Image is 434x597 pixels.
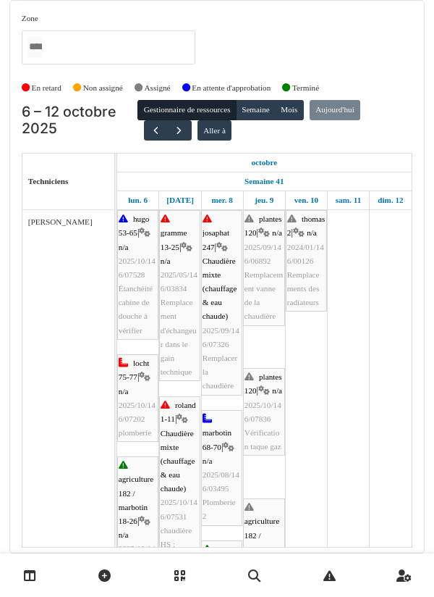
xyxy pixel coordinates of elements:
[287,214,325,237] span: thomas 2
[28,217,93,226] span: [PERSON_NAME]
[291,191,323,209] a: 10 octobre 2025
[203,498,236,520] span: Plomberie 2
[292,82,319,94] label: Terminé
[192,82,271,94] label: En attente d'approbation
[161,498,197,520] span: 2025/10/146/07531
[244,401,281,423] span: 2025/10/146/07836
[244,517,279,567] span: agriculture 182 / marbotin 18-26
[287,243,324,265] span: 2024/01/146/00126
[203,228,229,251] span: josaphat 247
[119,356,157,440] div: |
[119,243,129,251] span: n/a
[310,100,360,120] button: Aujourd'hui
[161,298,197,376] span: Remplacement d'échangeur dans le gain technique
[161,256,171,265] span: n/a
[275,100,304,120] button: Mois
[124,191,151,209] a: 6 octobre 2025
[22,12,38,25] label: Zone
[119,401,156,423] span: 2025/10/146/07202
[203,456,213,465] span: n/a
[244,370,284,454] div: |
[119,387,129,396] span: n/a
[244,270,283,321] span: Remplacement vanne de la chaudière
[241,172,287,191] a: Semaine 41
[251,191,277,209] a: 9 octobre 2025
[332,191,365,209] a: 11 octobre 2025
[119,212,157,338] div: |
[208,191,236,209] a: 8 octobre 2025
[167,120,191,141] button: Suivant
[203,354,237,390] span: Remplacer la chaudière
[145,82,171,94] label: Assigné
[119,359,150,381] span: locht 75-77
[307,228,317,237] span: n/a
[119,530,129,539] span: n/a
[197,120,231,141] button: Aller à
[161,212,199,379] div: |
[137,100,236,120] button: Gestionnaire de ressources
[161,228,187,251] span: gramme 13-25
[244,428,281,451] span: Vérification taque gaz
[161,270,197,293] span: 2025/05/146/03834
[236,100,276,120] button: Semaine
[203,212,241,393] div: |
[119,475,153,525] span: agriculture 182 / marbotin 18-26
[244,372,282,395] span: plantes 120
[272,228,282,237] span: n/a
[203,326,239,348] span: 2025/09/146/07326
[287,212,325,309] div: |
[144,120,168,141] button: Précédent
[28,177,69,185] span: Techniciens
[203,428,231,451] span: marbotin 68-70
[119,428,151,437] span: plomberie
[247,154,281,172] a: 6 octobre 2025
[119,214,150,237] span: hugo 53-65
[27,36,42,57] input: Tous
[119,256,156,279] span: 2025/10/146/07528
[272,386,282,395] span: n/a
[119,544,156,567] span: 2025/10/146/07529
[244,212,284,324] div: |
[83,82,123,94] label: Non assigné
[287,270,320,306] span: Remplacements des radiateurs
[374,191,407,209] a: 12 octobre 2025
[163,191,197,209] a: 7 octobre 2025
[22,104,138,138] h2: 6 – 12 octobre 2025
[203,470,239,493] span: 2025/08/146/03495
[161,401,196,423] span: roland 1-11
[32,82,61,94] label: En retard
[244,243,281,265] span: 2025/09/146/06892
[203,412,241,524] div: |
[161,429,195,493] span: Chaudière mixte (chauffage & eau chaude)
[203,256,237,321] span: Chaudière mixte (chauffage & eau chaude)
[119,284,153,335] span: Étanchéité cabine de douche à vérifier
[244,214,282,237] span: plantes 120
